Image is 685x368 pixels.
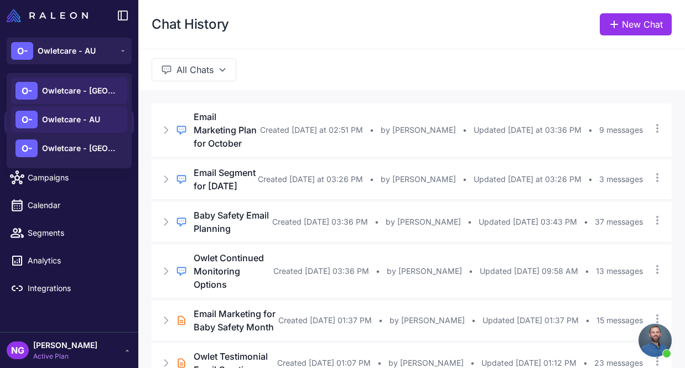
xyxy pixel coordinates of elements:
[463,173,467,185] span: •
[463,124,467,136] span: •
[376,265,380,277] span: •
[194,251,273,291] h3: Owlet Continued Monitoring Options
[469,265,473,277] span: •
[386,216,461,228] span: by [PERSON_NAME]
[595,216,643,228] span: 37 messages
[370,173,374,185] span: •
[4,194,134,217] a: Calendar
[4,138,134,162] a: Knowledge
[596,314,643,326] span: 15 messages
[28,282,125,294] span: Integrations
[4,166,134,189] a: Campaigns
[4,221,134,245] a: Segments
[42,113,100,126] span: Owletcare - AU
[11,42,33,60] div: O-
[639,324,672,357] a: Open chat
[381,124,456,136] span: by [PERSON_NAME]
[272,216,368,228] span: Created [DATE] 03:36 PM
[375,216,379,228] span: •
[585,314,590,326] span: •
[260,124,363,136] span: Created [DATE] at 02:51 PM
[152,15,229,33] h1: Chat History
[7,38,132,64] button: O-Owletcare - AU
[152,58,236,81] button: All Chats
[194,209,272,235] h3: Baby Safety Email Planning
[468,216,472,228] span: •
[7,341,29,359] div: NG
[33,339,97,351] span: [PERSON_NAME]
[194,166,258,193] h3: Email Segment for [DATE]
[194,307,278,334] h3: Email Marketing for Baby Safety Month
[378,314,383,326] span: •
[194,110,260,150] h3: Email Marketing Plan for October
[7,9,88,22] img: Raleon Logo
[387,265,462,277] span: by [PERSON_NAME]
[596,265,643,277] span: 13 messages
[588,124,593,136] span: •
[28,255,125,267] span: Analytics
[28,199,125,211] span: Calendar
[4,249,134,272] a: Analytics
[33,351,97,361] span: Active Plan
[479,216,577,228] span: Updated [DATE] 03:43 PM
[599,124,643,136] span: 9 messages
[482,314,579,326] span: Updated [DATE] 01:37 PM
[42,142,120,154] span: Owletcare - [GEOGRAPHIC_DATA]
[474,173,582,185] span: Updated [DATE] at 03:26 PM
[273,265,369,277] span: Created [DATE] 03:36 PM
[42,85,120,97] span: Owletcare - [GEOGRAPHIC_DATA]
[15,139,38,157] div: O-
[278,314,372,326] span: Created [DATE] 01:37 PM
[381,173,456,185] span: by [PERSON_NAME]
[599,173,643,185] span: 3 messages
[28,172,125,184] span: Campaigns
[258,173,363,185] span: Created [DATE] at 03:26 PM
[370,124,374,136] span: •
[4,277,134,300] a: Integrations
[15,111,38,128] div: O-
[584,216,588,228] span: •
[474,124,582,136] span: Updated [DATE] at 03:36 PM
[585,265,589,277] span: •
[471,314,476,326] span: •
[15,82,38,100] div: O-
[38,45,96,57] span: Owletcare - AU
[28,227,125,239] span: Segments
[588,173,593,185] span: •
[480,265,578,277] span: Updated [DATE] 09:58 AM
[4,111,134,134] a: Chats
[390,314,465,326] span: by [PERSON_NAME]
[600,13,672,35] a: New Chat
